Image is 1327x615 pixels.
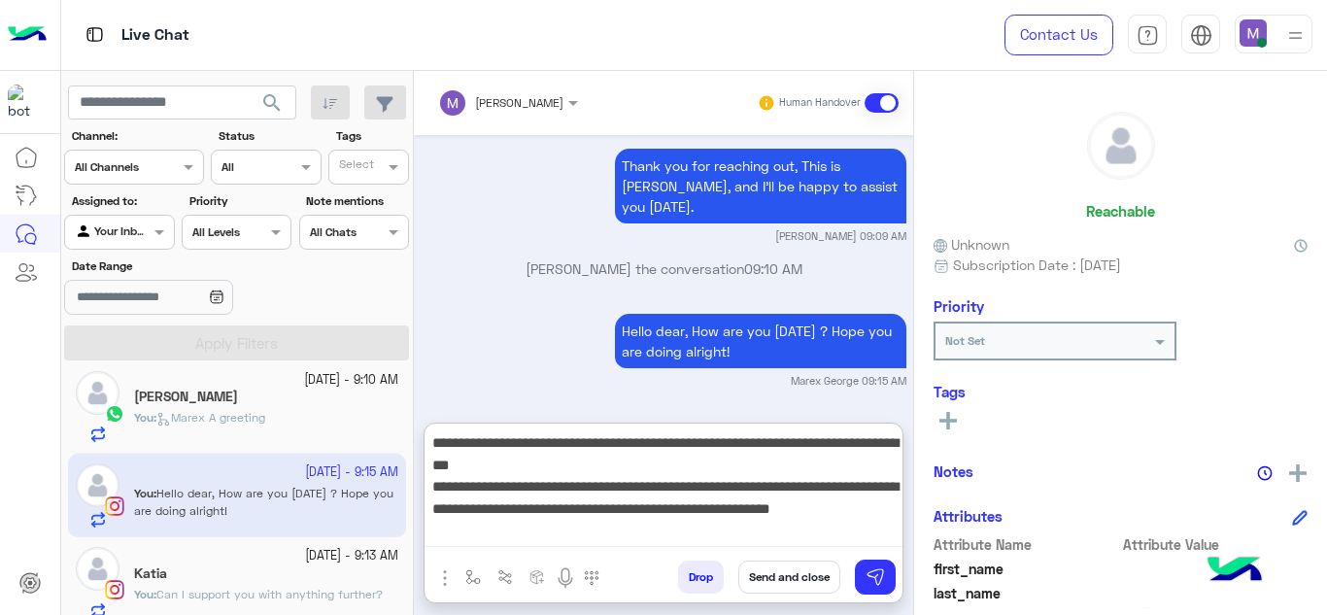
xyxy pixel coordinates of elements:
p: [PERSON_NAME] the conversation [422,258,906,279]
button: search [249,85,296,127]
img: defaultAdmin.png [76,371,119,415]
small: [DATE] - 9:10 AM [304,371,398,390]
img: defaultAdmin.png [1088,113,1154,179]
img: userImage [1240,19,1267,47]
span: search [260,91,284,115]
img: make a call [584,570,599,586]
span: last_name [934,583,1119,603]
button: Drop [678,561,724,594]
img: tab [83,22,107,47]
img: hulul-logo.png [1201,537,1269,605]
span: Attribute Name [934,534,1119,555]
button: Trigger scenario [490,561,522,593]
img: select flow [465,569,481,585]
p: 2/10/2025, 9:09 AM [615,149,906,223]
p: Live Chat [121,22,189,49]
label: Priority [189,192,289,210]
img: defaultAdmin.png [76,547,119,591]
img: send voice note [554,566,577,590]
img: Instagram [105,580,124,599]
h6: Priority [934,297,984,315]
img: Logo [8,15,47,55]
button: Send and close [738,561,840,594]
h6: Attributes [934,507,1003,525]
div: Select [336,155,374,178]
a: tab [1128,15,1167,55]
span: [PERSON_NAME] [475,95,563,110]
img: send message [866,567,885,587]
span: 09:10 AM [744,260,802,277]
b: : [134,410,156,425]
h6: Tags [934,383,1308,400]
span: You [134,587,153,601]
h5: Mohammed El Rawy [134,389,238,405]
label: Date Range [72,257,289,275]
label: Assigned to: [72,192,172,210]
small: [PERSON_NAME] 09:09 AM [775,228,906,244]
label: Status [219,127,319,145]
img: profile [1283,23,1308,48]
span: first_name [934,559,1119,579]
img: 317874714732967 [8,85,43,120]
label: Note mentions [306,192,406,210]
img: tab [1137,24,1159,47]
button: create order [522,561,554,593]
img: send attachment [433,566,457,590]
h6: Notes [934,462,973,480]
h5: Katia [134,565,167,582]
span: Subscription Date : [DATE] [953,255,1121,275]
label: Tags [336,127,407,145]
small: [DATE] - 9:13 AM [305,547,398,565]
span: Marex A greeting [156,410,265,425]
img: add [1289,464,1307,482]
img: Trigger scenario [497,569,513,585]
span: Unknown [934,234,1009,255]
img: create order [529,569,545,585]
button: select flow [458,561,490,593]
label: Channel: [72,127,202,145]
span: Can I support you with anything further? [156,587,383,601]
img: notes [1257,465,1273,481]
h6: Reachable [1086,202,1155,220]
small: Marex George 09:15 AM [791,373,906,389]
button: Apply Filters [64,325,409,360]
b: : [134,587,156,601]
a: Contact Us [1004,15,1113,55]
img: tab [1190,24,1212,47]
span: Attribute Value [1123,534,1309,555]
img: WhatsApp [105,404,124,424]
p: 2/10/2025, 9:15 AM [615,314,906,368]
small: Human Handover [779,95,861,111]
span: You [134,410,153,425]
